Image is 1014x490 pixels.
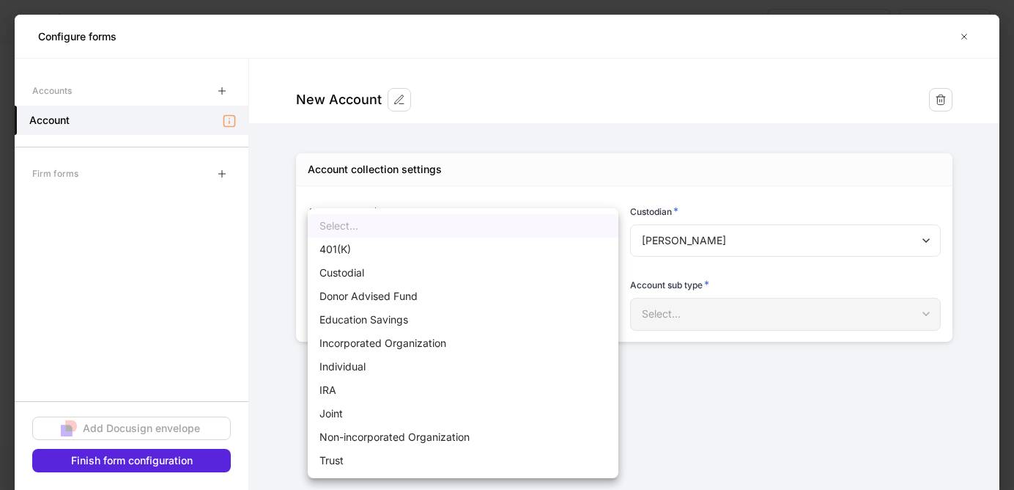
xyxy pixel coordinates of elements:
[308,238,618,261] li: 401(K)
[308,261,618,285] li: Custodial
[308,449,618,472] li: Trust
[308,402,618,425] li: Joint
[308,379,618,402] li: IRA
[308,308,618,332] li: Education Savings
[308,425,618,449] li: Non-incorporated Organization
[308,285,618,308] li: Donor Advised Fund
[308,332,618,355] li: Incorporated Organization
[308,355,618,379] li: Individual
